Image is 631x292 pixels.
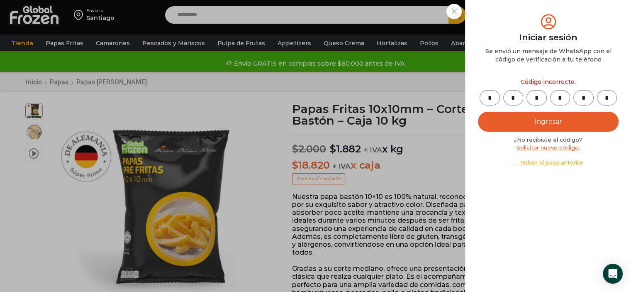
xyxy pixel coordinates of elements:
[478,159,619,167] a: ← Volver al paso anterior
[539,12,558,31] img: tabler-icon-user-circle.svg
[478,74,619,90] div: Código incorrecto.
[478,47,619,64] div: Se envió un mensaje de WhatsApp con el código de verificación a tu teléfono
[478,136,619,167] div: ¿No recibiste el código? .
[516,144,579,151] a: Solicitar nuevo código
[603,264,623,284] div: Open Intercom Messenger
[478,31,619,44] div: Iniciar sesión
[478,112,619,132] button: Ingresar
